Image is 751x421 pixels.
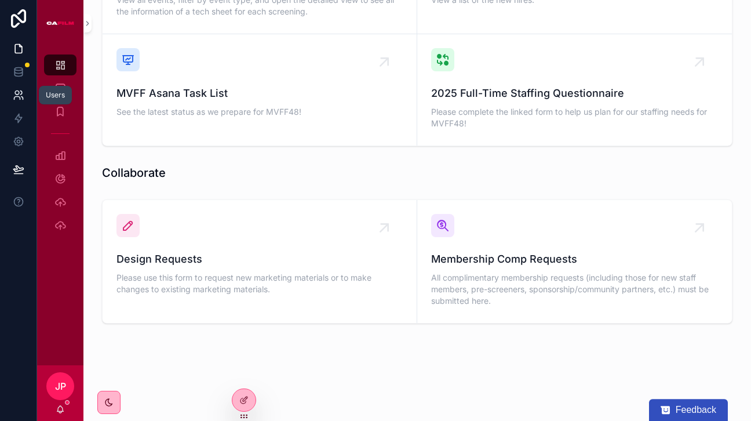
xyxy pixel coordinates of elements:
[103,34,417,146] a: MVFF Asana Task ListSee the latest status as we prepare for MVFF48!
[431,251,718,267] span: Membership Comp Requests
[116,85,403,101] span: MVFF Asana Task List
[649,399,728,421] button: Feedback - Show survey
[431,106,718,129] span: Please complete the linked form to help us plan for our staffing needs for MVFF48!
[102,165,166,181] h1: Collaborate
[431,85,718,101] span: 2025 Full-Time Staffing Questionnaire
[676,405,716,415] span: Feedback
[46,90,65,100] div: Users
[116,106,403,118] span: See the latest status as we prepare for MVFF48!
[46,14,74,32] img: App logo
[116,251,403,267] span: Design Requests
[417,200,732,323] a: Membership Comp RequestsAll complimentary membership requests (including those for new staff memb...
[103,200,417,323] a: Design RequestsPlease use this form to request new marketing materials or to make changes to exis...
[431,272,718,307] span: All complimentary membership requests (including those for new staff members, pre-screeners, spon...
[417,34,732,146] a: 2025 Full-Time Staffing QuestionnairePlease complete the linked form to help us plan for our staf...
[55,379,66,393] span: JP
[37,46,83,251] div: scrollable content
[116,272,403,295] span: Please use this form to request new marketing materials or to make changes to existing marketing ...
